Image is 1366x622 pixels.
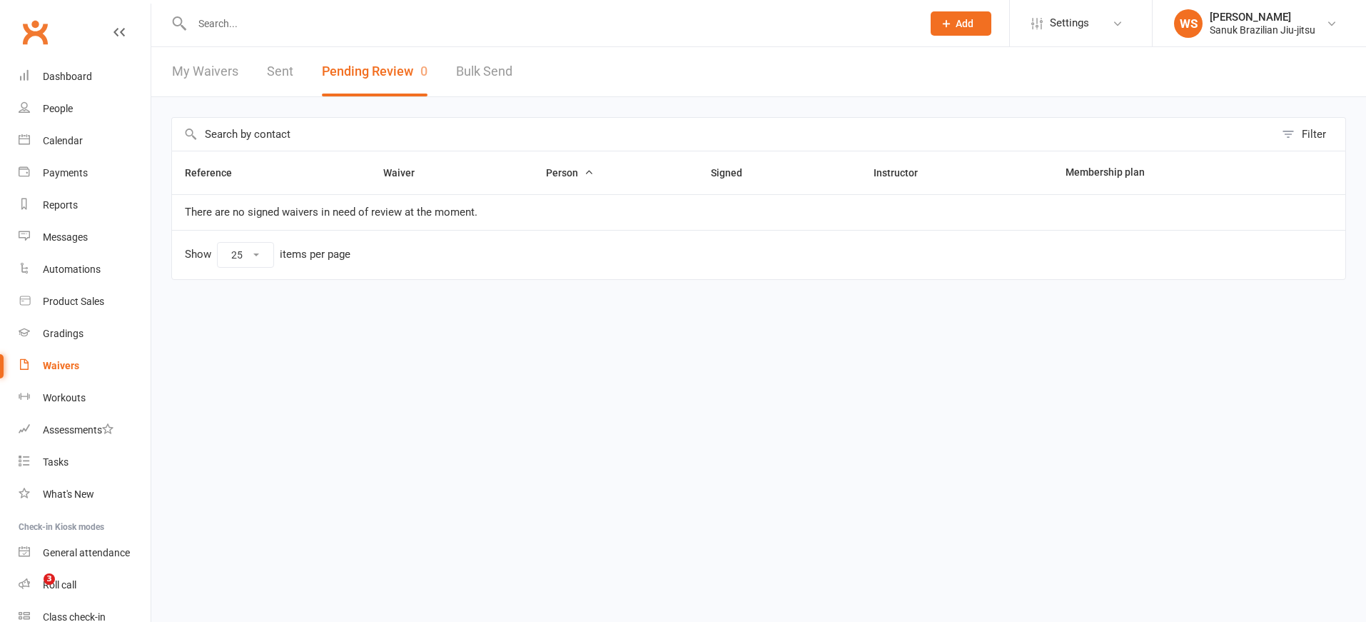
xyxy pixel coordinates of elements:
[19,478,151,511] a: What's New
[43,488,94,500] div: What's New
[1053,151,1287,194] th: Membership plan
[956,18,973,29] span: Add
[43,392,86,403] div: Workouts
[43,547,130,558] div: General attendance
[43,296,104,307] div: Product Sales
[43,360,79,371] div: Waivers
[267,47,293,96] a: Sent
[43,579,76,591] div: Roll call
[19,93,151,125] a: People
[1174,9,1203,38] div: WS
[711,164,758,181] button: Signed
[43,103,73,114] div: People
[874,164,934,181] button: Instructor
[14,573,49,608] iframe: Intercom live chat
[19,157,151,189] a: Payments
[43,264,101,275] div: Automations
[43,231,88,243] div: Messages
[19,286,151,318] a: Product Sales
[43,167,88,179] div: Payments
[420,64,427,79] span: 0
[185,242,350,268] div: Show
[1275,118,1345,151] button: Filter
[874,167,934,179] span: Instructor
[322,47,427,96] button: Pending Review0
[43,71,92,82] div: Dashboard
[17,14,53,50] a: Clubworx
[280,249,350,261] div: items per page
[172,194,1345,230] td: There are no signed waivers in need of review at the moment.
[19,350,151,382] a: Waivers
[1302,126,1326,143] div: Filter
[19,414,151,446] a: Assessments
[19,569,151,601] a: Roll call
[19,221,151,254] a: Messages
[19,189,151,221] a: Reports
[19,446,151,478] a: Tasks
[546,167,594,179] span: Person
[383,164,430,181] button: Waiver
[185,167,248,179] span: Reference
[19,254,151,286] a: Automations
[19,318,151,350] a: Gradings
[931,11,991,36] button: Add
[172,47,238,96] a: My Waivers
[185,164,248,181] button: Reference
[1050,7,1089,39] span: Settings
[19,382,151,414] a: Workouts
[1210,24,1315,36] div: Sanuk Brazilian Jiu-jitsu
[711,167,758,179] span: Signed
[43,328,84,339] div: Gradings
[1210,11,1315,24] div: [PERSON_NAME]
[19,537,151,569] a: General attendance kiosk mode
[19,125,151,157] a: Calendar
[456,47,512,96] a: Bulk Send
[43,135,83,146] div: Calendar
[43,456,69,468] div: Tasks
[546,164,594,181] button: Person
[44,573,55,585] span: 3
[383,167,430,179] span: Waiver
[43,424,113,436] div: Assessments
[172,118,1275,151] input: Search by contact
[43,199,78,211] div: Reports
[188,14,912,34] input: Search...
[19,61,151,93] a: Dashboard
